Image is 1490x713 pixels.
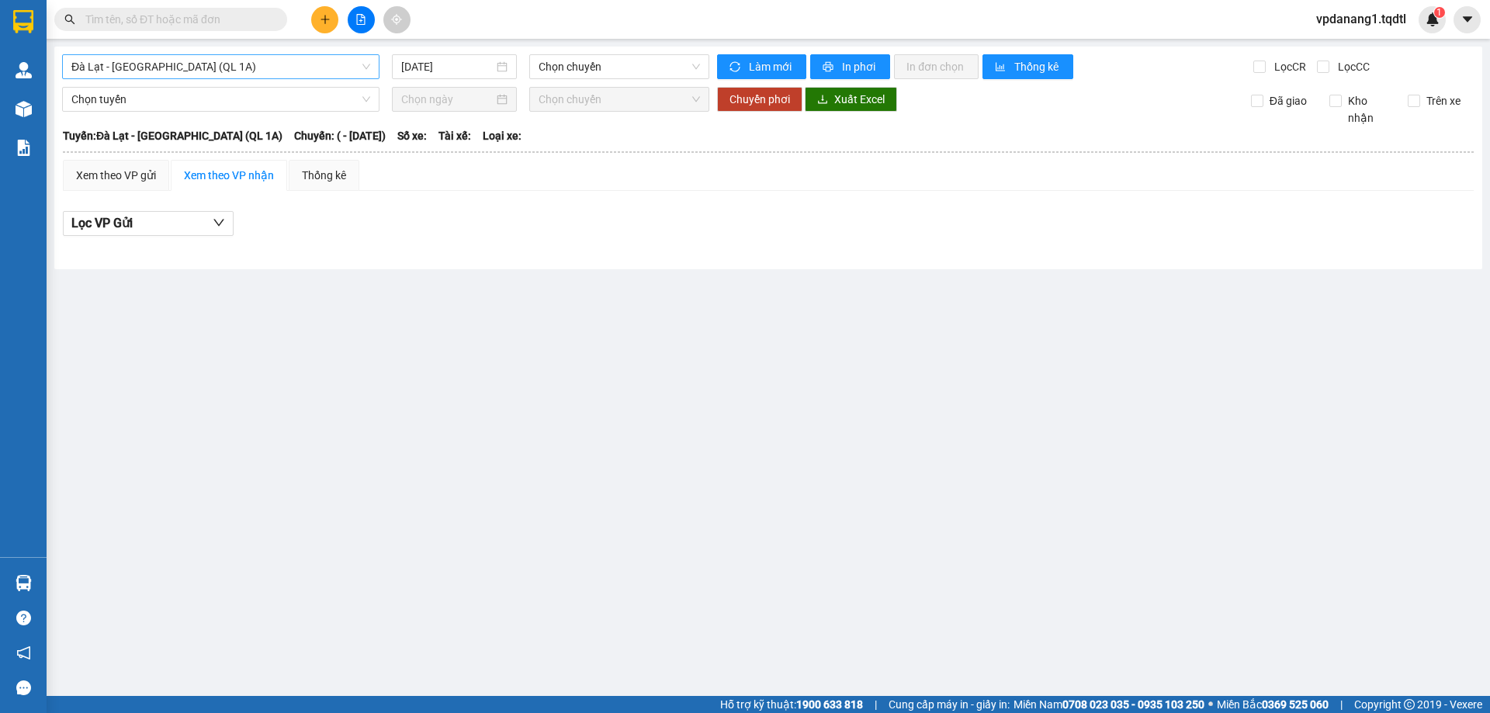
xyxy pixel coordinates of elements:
[213,216,225,229] span: down
[294,127,386,144] span: Chuyến: ( - [DATE])
[401,91,494,108] input: Chọn ngày
[717,54,806,79] button: syncLàm mới
[1420,92,1467,109] span: Trên xe
[1263,92,1313,109] span: Đã giao
[483,127,521,144] span: Loại xe:
[982,54,1073,79] button: bar-chartThống kê
[16,646,31,660] span: notification
[720,696,863,713] span: Hỗ trợ kỹ thuật:
[71,55,370,78] span: Đà Lạt - Sài Gòn (QL 1A)
[348,6,375,33] button: file-add
[1404,699,1415,710] span: copyright
[894,54,979,79] button: In đơn chọn
[805,87,897,112] button: downloadXuất Excel
[355,14,366,25] span: file-add
[1434,7,1445,18] sup: 1
[184,167,274,184] div: Xem theo VP nhận
[71,88,370,111] span: Chọn tuyến
[1208,701,1213,708] span: ⚪️
[16,680,31,695] span: message
[1436,7,1442,18] span: 1
[717,87,802,112] button: Chuyển phơi
[1062,698,1204,711] strong: 0708 023 035 - 0935 103 250
[397,127,427,144] span: Số xe:
[71,213,133,233] span: Lọc VP Gửi
[1461,12,1474,26] span: caret-down
[1304,9,1419,29] span: vpdanang1.tqdtl
[85,11,269,28] input: Tìm tên, số ĐT hoặc mã đơn
[796,698,863,711] strong: 1900 633 818
[539,55,700,78] span: Chọn chuyến
[63,211,234,236] button: Lọc VP Gửi
[1342,92,1396,126] span: Kho nhận
[875,696,877,713] span: |
[311,6,338,33] button: plus
[810,54,890,79] button: printerIn phơi
[1332,58,1372,75] span: Lọc CC
[889,696,1010,713] span: Cung cấp máy in - giấy in:
[320,14,331,25] span: plus
[1262,698,1329,711] strong: 0369 525 060
[16,140,32,156] img: solution-icon
[64,14,75,25] span: search
[13,10,33,33] img: logo-vxr
[749,58,794,75] span: Làm mới
[1454,6,1481,33] button: caret-down
[1426,12,1440,26] img: icon-new-feature
[1014,696,1204,713] span: Miền Nam
[401,58,494,75] input: 14/10/2025
[302,167,346,184] div: Thống kê
[1268,58,1308,75] span: Lọc CR
[438,127,471,144] span: Tài xế:
[63,130,282,142] b: Tuyến: Đà Lạt - [GEOGRAPHIC_DATA] (QL 1A)
[76,167,156,184] div: Xem theo VP gửi
[16,575,32,591] img: warehouse-icon
[1217,696,1329,713] span: Miền Bắc
[1014,58,1061,75] span: Thống kê
[539,88,700,111] span: Chọn chuyến
[1340,696,1343,713] span: |
[383,6,411,33] button: aim
[995,61,1008,74] span: bar-chart
[842,58,878,75] span: In phơi
[391,14,402,25] span: aim
[823,61,836,74] span: printer
[729,61,743,74] span: sync
[16,62,32,78] img: warehouse-icon
[16,101,32,117] img: warehouse-icon
[16,611,31,625] span: question-circle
